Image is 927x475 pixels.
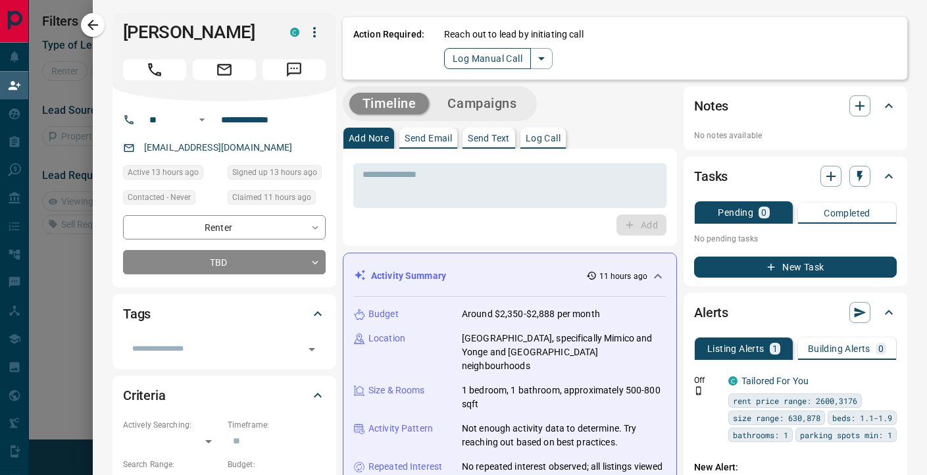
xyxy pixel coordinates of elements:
[694,386,703,395] svg: Push Notification Only
[290,28,299,37] div: condos.ca
[434,93,530,114] button: Campaigns
[694,95,728,116] h2: Notes
[761,208,766,217] p: 0
[228,190,326,209] div: Sun Sep 14 2025
[353,28,424,69] p: Action Required:
[741,376,809,386] a: Tailored For You
[123,380,326,411] div: Criteria
[733,411,820,424] span: size range: 630,878
[368,307,399,321] p: Budget
[444,48,553,69] div: split button
[194,112,210,128] button: Open
[144,142,293,153] a: [EMAIL_ADDRESS][DOMAIN_NAME]
[733,394,857,407] span: rent price range: 2600,3176
[707,344,764,353] p: Listing Alerts
[444,28,584,41] p: Reach out to lead by initiating call
[123,419,221,431] p: Actively Searching:
[128,191,191,204] span: Contacted - Never
[128,166,199,179] span: Active 13 hours ago
[303,340,321,359] button: Open
[694,257,897,278] button: New Task
[718,208,753,217] p: Pending
[349,93,430,114] button: Timeline
[462,307,600,321] p: Around $2,350-$2,888 per month
[232,166,317,179] span: Signed up 13 hours ago
[354,264,666,288] div: Activity Summary11 hours ago
[405,134,452,143] p: Send Email
[808,344,870,353] p: Building Alerts
[878,344,884,353] p: 0
[694,166,728,187] h2: Tasks
[599,270,647,282] p: 11 hours ago
[228,459,326,470] p: Budget:
[694,297,897,328] div: Alerts
[694,302,728,323] h2: Alerts
[694,229,897,249] p: No pending tasks
[694,374,720,386] p: Off
[368,384,425,397] p: Size & Rooms
[263,59,326,80] span: Message
[123,459,221,470] p: Search Range:
[368,332,405,345] p: Location
[832,411,892,424] span: beds: 1.1-1.9
[123,22,270,43] h1: [PERSON_NAME]
[444,48,531,69] button: Log Manual Call
[123,165,221,184] div: Sun Sep 14 2025
[123,59,186,80] span: Call
[824,209,870,218] p: Completed
[368,422,433,436] p: Activity Pattern
[123,385,166,406] h2: Criteria
[462,332,666,373] p: [GEOGRAPHIC_DATA], specifically Mimico and Yonge and [GEOGRAPHIC_DATA] neighbourhoods
[772,344,778,353] p: 1
[193,59,256,80] span: Email
[728,376,738,386] div: condos.ca
[468,134,510,143] p: Send Text
[232,191,311,204] span: Claimed 11 hours ago
[123,250,326,274] div: TBD
[694,461,897,474] p: New Alert:
[349,134,389,143] p: Add Note
[694,161,897,192] div: Tasks
[526,134,561,143] p: Log Call
[462,422,666,449] p: Not enough activity data to determine. Try reaching out based on best practices.
[694,90,897,122] div: Notes
[694,130,897,141] p: No notes available
[368,460,442,474] p: Repeated Interest
[123,303,151,324] h2: Tags
[371,269,446,283] p: Activity Summary
[228,165,326,184] div: Sun Sep 14 2025
[800,428,892,441] span: parking spots min: 1
[123,298,326,330] div: Tags
[733,428,788,441] span: bathrooms: 1
[228,419,326,431] p: Timeframe:
[462,384,666,411] p: 1 bedroom, 1 bathroom, approximately 500-800 sqft
[123,215,326,239] div: Renter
